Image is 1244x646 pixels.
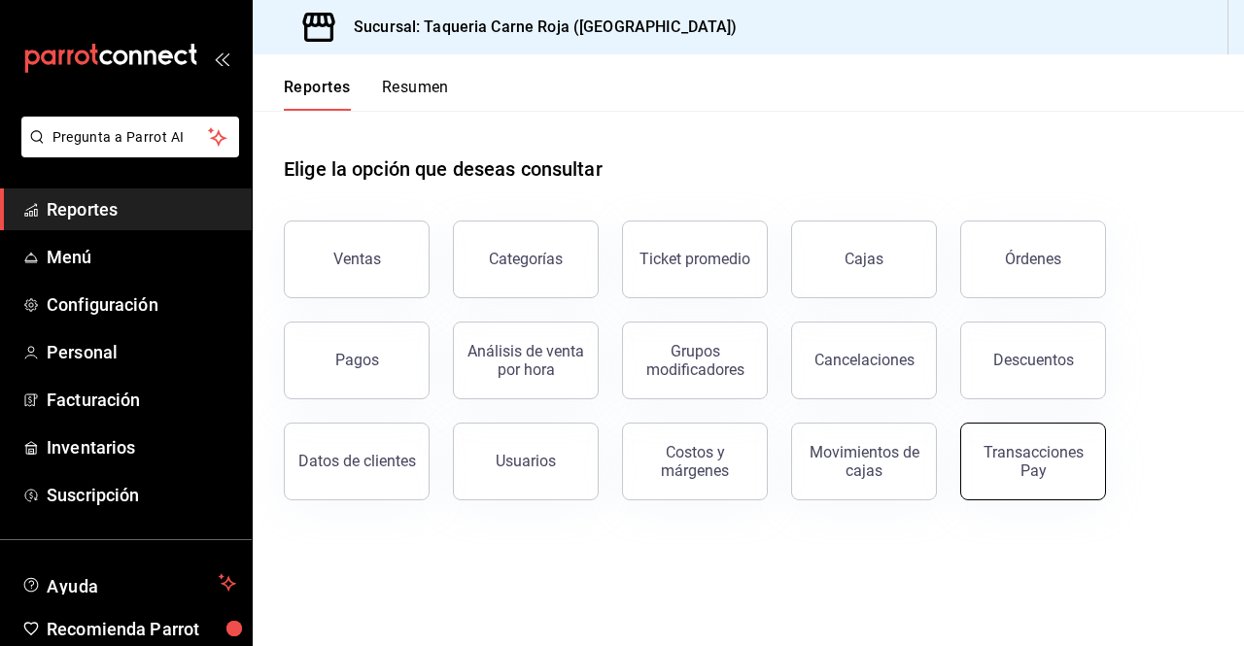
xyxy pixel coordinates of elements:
[466,342,586,379] div: Análisis de venta por hora
[284,322,430,399] button: Pagos
[453,322,599,399] button: Análisis de venta por hora
[622,423,768,500] button: Costos y márgenes
[47,339,236,365] span: Personal
[973,443,1093,480] div: Transacciones Pay
[338,16,737,39] h3: Sucursal: Taqueria Carne Roja ([GEOGRAPHIC_DATA])
[47,434,236,460] span: Inventarios
[47,244,236,270] span: Menú
[284,78,351,111] button: Reportes
[639,250,750,268] div: Ticket promedio
[284,423,430,500] button: Datos de clientes
[335,351,379,369] div: Pagos
[960,322,1106,399] button: Descuentos
[960,221,1106,298] button: Órdenes
[489,250,563,268] div: Categorías
[622,322,768,399] button: Grupos modificadores
[845,250,883,268] div: Cajas
[47,571,211,595] span: Ayuda
[52,127,209,148] span: Pregunta a Parrot AI
[284,221,430,298] button: Ventas
[453,423,599,500] button: Usuarios
[298,452,416,470] div: Datos de clientes
[47,196,236,222] span: Reportes
[284,154,603,184] h1: Elige la opción que deseas consultar
[791,221,937,298] button: Cajas
[214,51,229,66] button: open_drawer_menu
[382,78,449,111] button: Resumen
[960,423,1106,500] button: Transacciones Pay
[284,78,449,111] div: navigation tabs
[814,351,915,369] div: Cancelaciones
[791,322,937,399] button: Cancelaciones
[804,443,924,480] div: Movimientos de cajas
[993,351,1074,369] div: Descuentos
[453,221,599,298] button: Categorías
[14,141,239,161] a: Pregunta a Parrot AI
[791,423,937,500] button: Movimientos de cajas
[333,250,381,268] div: Ventas
[635,342,755,379] div: Grupos modificadores
[47,387,236,413] span: Facturación
[47,482,236,508] span: Suscripción
[47,291,236,318] span: Configuración
[21,117,239,157] button: Pregunta a Parrot AI
[622,221,768,298] button: Ticket promedio
[496,452,556,470] div: Usuarios
[1005,250,1061,268] div: Órdenes
[635,443,755,480] div: Costos y márgenes
[47,616,236,642] span: Recomienda Parrot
